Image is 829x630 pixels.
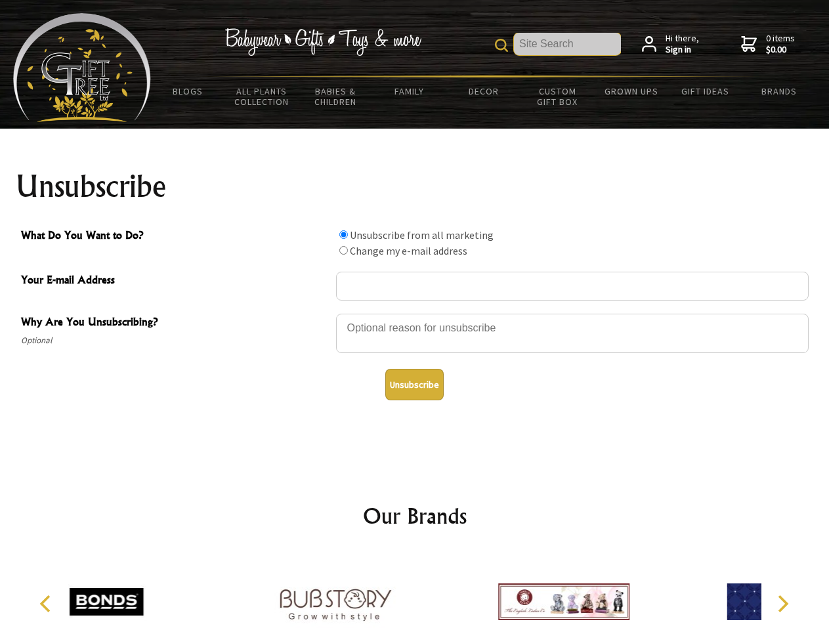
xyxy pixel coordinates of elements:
input: Site Search [514,33,621,55]
strong: $0.00 [766,44,795,56]
span: What Do You Want to Do? [21,227,329,246]
a: Custom Gift Box [521,77,595,115]
a: Grown Ups [594,77,668,105]
span: 0 items [766,32,795,56]
img: Babywear - Gifts - Toys & more [224,28,421,56]
label: Change my e-mail address [350,244,467,257]
a: Family [373,77,447,105]
button: Unsubscribe [385,369,444,400]
label: Unsubscribe from all marketing [350,228,494,241]
textarea: Why Are You Unsubscribing? [336,314,809,353]
h1: Unsubscribe [16,171,814,202]
img: Babyware - Gifts - Toys and more... [13,13,151,122]
input: What Do You Want to Do? [339,230,348,239]
h2: Our Brands [26,500,803,532]
button: Next [768,589,797,618]
a: Hi there,Sign in [642,33,699,56]
img: product search [495,39,508,52]
a: 0 items$0.00 [741,33,795,56]
a: BLOGS [151,77,225,105]
a: All Plants Collection [225,77,299,115]
a: Brands [742,77,817,105]
span: Your E-mail Address [21,272,329,291]
a: Decor [446,77,521,105]
a: Gift Ideas [668,77,742,105]
button: Previous [33,589,62,618]
span: Optional [21,333,329,348]
strong: Sign in [666,44,699,56]
a: Babies & Children [299,77,373,115]
input: Your E-mail Address [336,272,809,301]
span: Why Are You Unsubscribing? [21,314,329,333]
span: Hi there, [666,33,699,56]
input: What Do You Want to Do? [339,246,348,255]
